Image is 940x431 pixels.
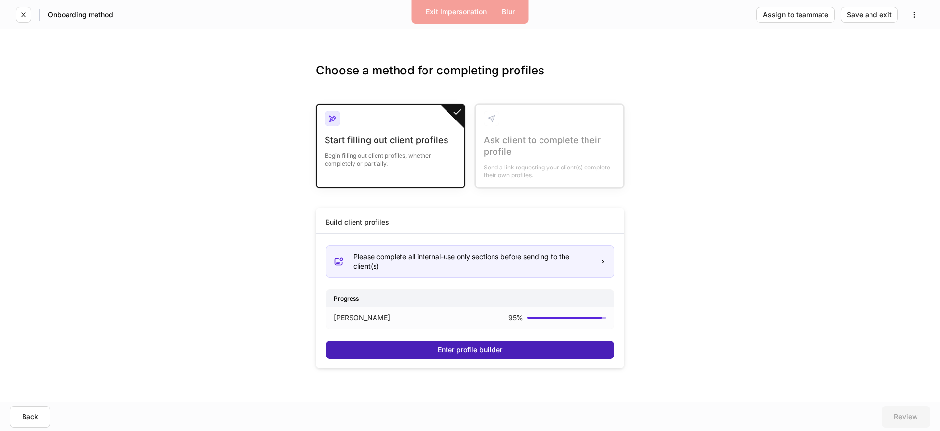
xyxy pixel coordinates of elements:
div: Enter profile builder [438,346,502,353]
button: Save and exit [841,7,898,23]
h5: Onboarding method [48,10,113,20]
p: [PERSON_NAME] [334,313,390,323]
div: Please complete all internal-use only sections before sending to the client(s) [353,252,591,271]
div: Begin filling out client profiles, whether completely or partially. [325,146,456,168]
button: Exit Impersonation [420,4,493,20]
div: Build client profiles [326,217,389,227]
div: Exit Impersonation [426,8,487,15]
p: 95 % [508,313,523,323]
div: Start filling out client profiles [325,134,456,146]
button: Assign to teammate [756,7,835,23]
h3: Choose a method for completing profiles [316,63,624,94]
button: Enter profile builder [326,341,614,359]
button: Blur [495,4,521,20]
div: Save and exit [847,11,892,18]
div: Progress [326,290,614,307]
div: Blur [502,8,515,15]
div: Back [22,413,38,420]
div: Assign to teammate [763,11,828,18]
button: Back [10,406,50,428]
